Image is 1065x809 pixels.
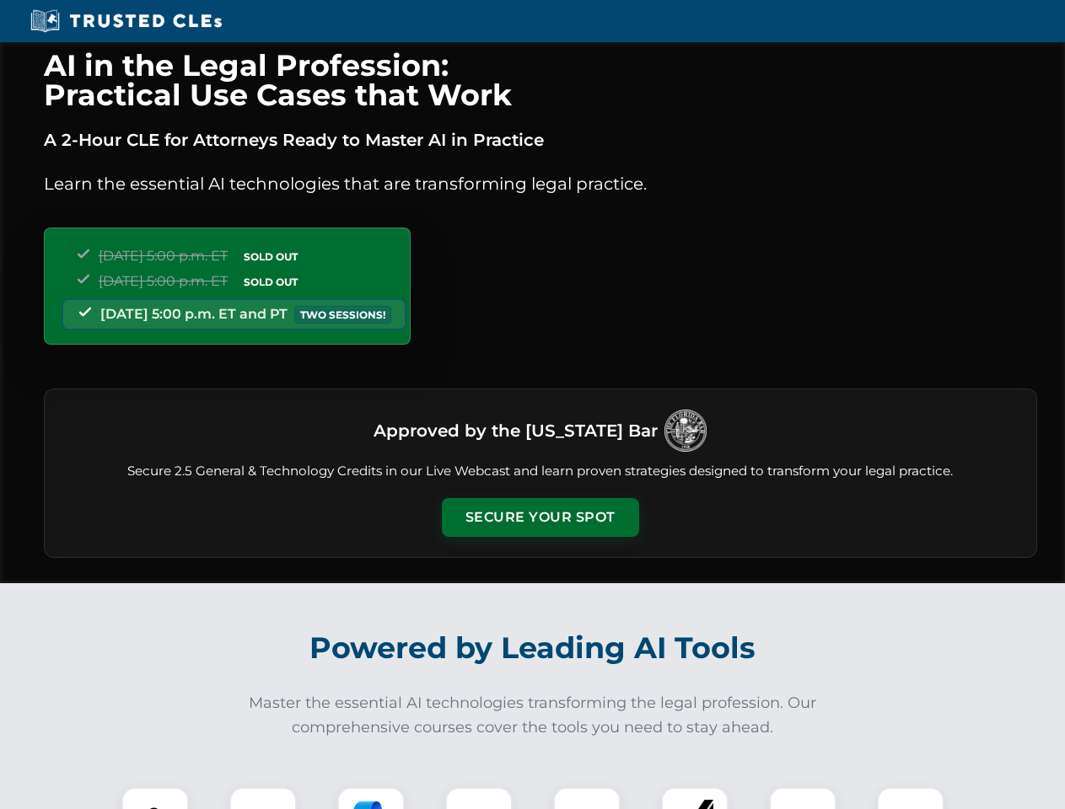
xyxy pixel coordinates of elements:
button: Secure Your Spot [442,498,639,537]
span: SOLD OUT [238,273,304,291]
h1: AI in the Legal Profession: Practical Use Cases that Work [44,51,1037,110]
p: Learn the essential AI technologies that are transforming legal practice. [44,170,1037,197]
img: Trusted CLEs [25,8,227,34]
span: [DATE] 5:00 p.m. ET [99,273,228,289]
p: A 2-Hour CLE for Attorneys Ready to Master AI in Practice [44,126,1037,153]
img: Logo [664,410,707,452]
h2: Powered by Leading AI Tools [66,619,1000,678]
p: Master the essential AI technologies transforming the legal profession. Our comprehensive courses... [238,691,828,740]
p: Secure 2.5 General & Technology Credits in our Live Webcast and learn proven strategies designed ... [65,462,1016,481]
span: [DATE] 5:00 p.m. ET [99,248,228,264]
h3: Approved by the [US_STATE] Bar [374,415,658,446]
span: SOLD OUT [238,248,304,265]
